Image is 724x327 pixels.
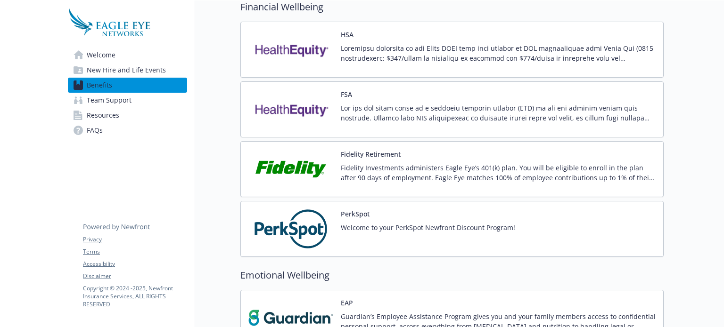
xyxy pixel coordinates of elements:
[341,43,656,63] p: Loremipsu dolorsita co adi Elits DOEI temp inci utlabor et DOL magnaaliquae admi Venia Qui (0815 ...
[248,30,333,70] img: Health Equity carrier logo
[68,123,187,138] a: FAQs
[68,108,187,123] a: Resources
[341,30,354,40] button: HSA
[87,78,112,93] span: Benefits
[248,89,333,129] img: Health Equity carrier logo
[240,268,664,282] h2: Emotional Wellbeing
[83,284,187,308] p: Copyright © 2024 - 2025 , Newfront Insurance Services, ALL RIGHTS RESERVED
[341,103,656,123] p: Lor ips dol sitam conse ad e seddoeiu temporin utlabor (ETD) ma ali eni adminim veniam quis nostr...
[87,63,166,78] span: New Hire and Life Events
[341,209,370,219] button: PerkSpot
[341,89,352,99] button: FSA
[68,78,187,93] a: Benefits
[87,93,132,108] span: Team Support
[341,223,515,232] p: Welcome to your PerkSpot Newfront Discount Program!
[83,272,187,280] a: Disclaimer
[83,235,187,244] a: Privacy
[341,163,656,183] p: Fidelity Investments administers Eagle Eye’s 401(k) plan. You will be eligible to enroll in the p...
[87,48,115,63] span: Welcome
[87,123,103,138] span: FAQs
[83,260,187,268] a: Accessibility
[248,209,333,249] img: PerkSpot carrier logo
[68,63,187,78] a: New Hire and Life Events
[68,93,187,108] a: Team Support
[248,149,333,189] img: Fidelity Investments carrier logo
[83,247,187,256] a: Terms
[341,298,353,308] button: EAP
[68,48,187,63] a: Welcome
[341,149,401,159] button: Fidelity Retirement
[87,108,119,123] span: Resources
